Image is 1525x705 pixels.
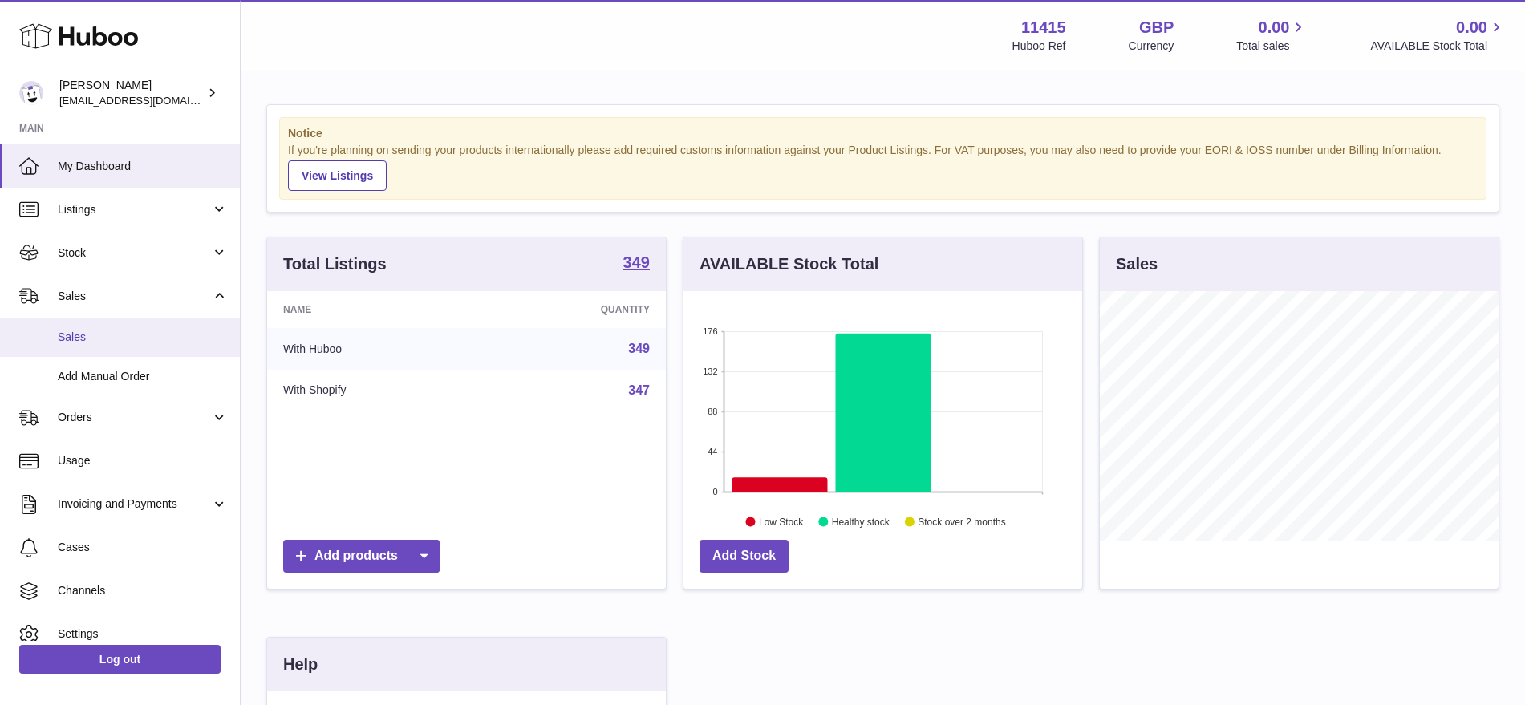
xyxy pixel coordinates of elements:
span: Usage [58,453,228,468]
span: Total sales [1236,38,1308,54]
a: Log out [19,645,221,674]
span: [EMAIL_ADDRESS][DOMAIN_NAME] [59,94,236,107]
span: Cases [58,540,228,555]
span: Settings [58,626,228,642]
h3: Total Listings [283,253,387,275]
span: Channels [58,583,228,598]
text: 88 [708,407,717,416]
h3: Help [283,654,318,675]
span: Sales [58,330,228,345]
span: Add Manual Order [58,369,228,384]
strong: 349 [623,254,650,270]
a: 347 [628,383,650,397]
span: Listings [58,202,211,217]
text: Low Stock [759,516,804,527]
a: Add products [283,540,440,573]
span: AVAILABLE Stock Total [1370,38,1506,54]
div: Huboo Ref [1012,38,1066,54]
a: 0.00 Total sales [1236,17,1308,54]
div: [PERSON_NAME] [59,78,204,108]
span: Stock [58,245,211,261]
text: 132 [703,367,717,376]
a: 0.00 AVAILABLE Stock Total [1370,17,1506,54]
div: Currency [1129,38,1174,54]
img: care@shopmanto.uk [19,81,43,105]
span: Invoicing and Payments [58,496,211,512]
text: Stock over 2 months [918,516,1005,527]
div: If you're planning on sending your products internationally please add required customs informati... [288,143,1478,191]
a: 349 [628,342,650,355]
a: Add Stock [700,540,789,573]
span: My Dashboard [58,159,228,174]
th: Quantity [482,291,666,328]
text: Healthy stock [832,516,890,527]
h3: Sales [1116,253,1158,275]
span: 0.00 [1456,17,1487,38]
text: 44 [708,447,717,456]
td: With Huboo [267,328,482,370]
text: 0 [712,487,717,496]
strong: Notice [288,126,1478,141]
text: 176 [703,326,717,336]
span: 0.00 [1259,17,1290,38]
th: Name [267,291,482,328]
a: 349 [623,254,650,273]
span: Orders [58,410,211,425]
strong: GBP [1139,17,1174,38]
a: View Listings [288,160,387,191]
h3: AVAILABLE Stock Total [700,253,878,275]
span: Sales [58,289,211,304]
strong: 11415 [1021,17,1066,38]
td: With Shopify [267,370,482,411]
